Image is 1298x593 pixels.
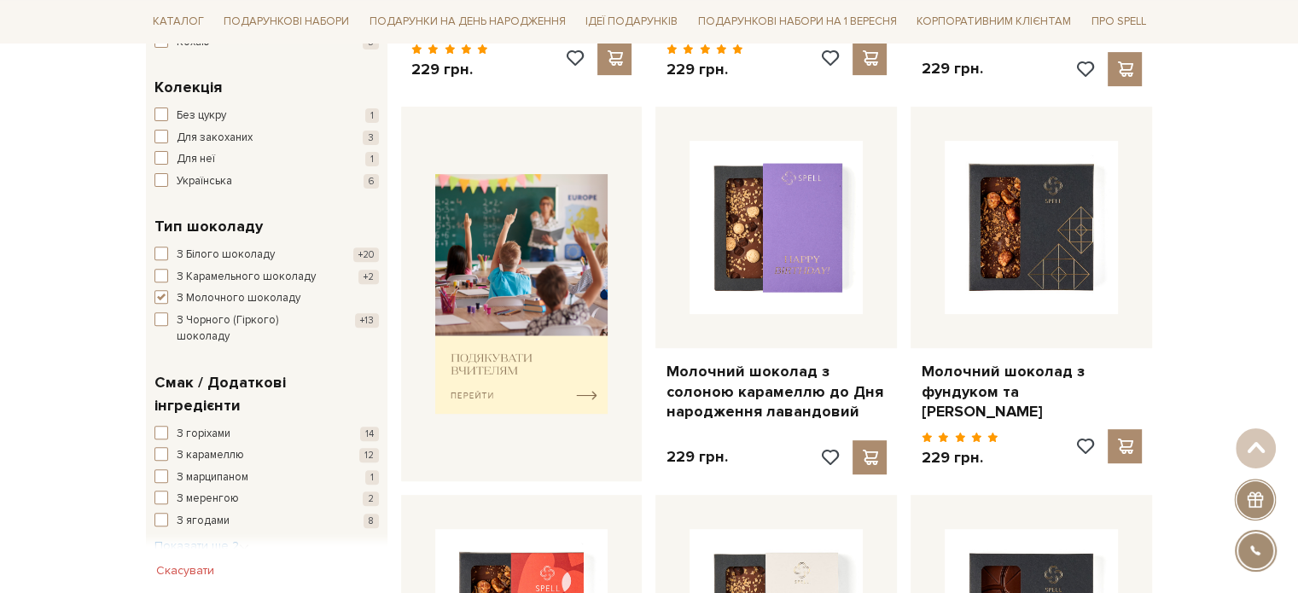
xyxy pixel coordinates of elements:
[154,215,263,238] span: Тип шоколаду
[579,9,684,35] a: Ідеї подарунків
[363,131,379,145] span: 3
[154,371,375,417] span: Смак / Додаткові інгредієнти
[154,513,379,530] button: З ягодами 8
[154,151,379,168] button: Для неї 1
[177,247,275,264] span: З Білого шоколаду
[154,312,379,346] button: З Чорного (Гіркого) шоколаду +13
[358,270,379,284] span: +2
[364,174,379,189] span: 6
[359,448,379,462] span: 12
[363,9,573,35] a: Подарунки на День народження
[154,173,379,190] button: Українська 6
[365,108,379,123] span: 1
[411,60,489,79] p: 229 грн.
[177,108,226,125] span: Без цукру
[154,290,379,307] button: З Молочного шоколаду
[177,130,253,147] span: Для закоханих
[365,470,379,485] span: 1
[177,469,248,486] span: З марципаном
[154,426,379,443] button: З горіхами 14
[177,173,232,190] span: Українська
[177,312,332,346] span: З Чорного (Гіркого) шоколаду
[1085,9,1153,35] a: Про Spell
[364,514,379,528] span: 8
[666,447,727,467] p: 229 грн.
[154,491,379,508] button: З меренгою 2
[363,35,379,49] span: 3
[910,7,1078,36] a: Корпоративним клієнтам
[921,59,982,78] p: 229 грн.
[177,269,316,286] span: З Карамельного шоколаду
[154,269,379,286] button: З Карамельного шоколаду +2
[435,174,608,414] img: banner
[177,290,300,307] span: З Молочного шоколаду
[921,362,1142,421] a: Молочний шоколад з фундуком та [PERSON_NAME]
[177,513,230,530] span: З ягодами
[921,448,998,468] p: 229 грн.
[146,9,211,35] a: Каталог
[177,426,230,443] span: З горіхами
[355,313,379,328] span: +13
[154,108,379,125] button: Без цукру 1
[154,130,379,147] button: Для закоханих 3
[154,447,379,464] button: З карамеллю 12
[666,362,887,421] a: Молочний шоколад з солоною карамеллю до Дня народження лавандовий
[360,427,379,441] span: 14
[154,538,249,553] span: Показати ще 2
[146,557,224,584] button: Скасувати
[365,152,379,166] span: 1
[363,491,379,506] span: 2
[154,247,379,264] button: З Білого шоколаду +20
[177,447,244,464] span: З карамеллю
[353,247,379,262] span: +20
[666,60,743,79] p: 229 грн.
[177,491,239,508] span: З меренгою
[691,7,904,36] a: Подарункові набори на 1 Вересня
[154,469,379,486] button: З марципаном 1
[154,538,249,555] button: Показати ще 2
[154,76,222,99] span: Колекція
[177,151,215,168] span: Для неї
[217,9,356,35] a: Подарункові набори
